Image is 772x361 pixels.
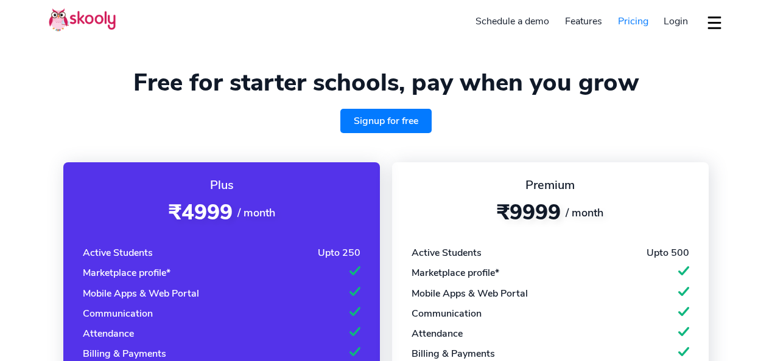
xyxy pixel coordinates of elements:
[664,15,688,28] span: Login
[412,266,499,280] div: Marketplace profile*
[610,12,656,31] a: Pricing
[83,246,153,260] div: Active Students
[83,307,153,320] div: Communication
[169,198,233,227] span: ₹4999
[49,68,723,97] h1: Free for starter schools, pay when you grow
[237,205,275,220] span: / month
[566,205,603,220] span: / month
[468,12,558,31] a: Schedule a demo
[412,177,690,193] div: Premium
[340,109,432,133] a: Signup for free
[497,198,561,227] span: ₹9999
[412,246,482,260] div: Active Students
[83,347,166,360] div: Billing & Payments
[83,287,199,300] div: Mobile Apps & Web Portal
[49,8,116,32] img: Skooly
[706,9,723,36] button: dropdown menu
[83,266,170,280] div: Marketplace profile*
[656,12,696,31] a: Login
[83,177,361,193] div: Plus
[83,327,134,340] div: Attendance
[647,246,689,260] div: Upto 500
[618,15,648,28] span: Pricing
[557,12,610,31] a: Features
[318,246,360,260] div: Upto 250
